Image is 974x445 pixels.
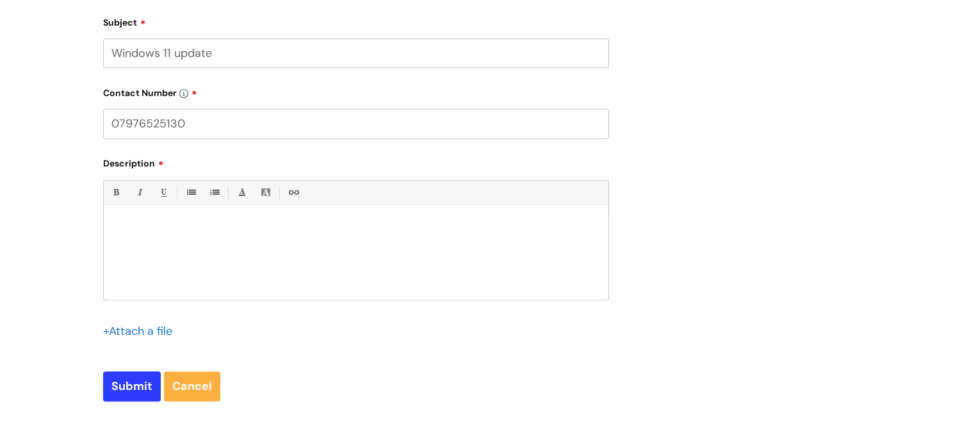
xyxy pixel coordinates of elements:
div: Attach a file [103,321,180,341]
label: Description [103,154,609,169]
a: Underline(Ctrl-U) [155,184,171,200]
a: 1. Ordered List (Ctrl-Shift-8) [206,184,222,200]
a: Link [285,184,301,200]
label: Contact Number [103,83,609,99]
a: Back Color [257,184,273,200]
span: + [103,323,109,339]
img: info-icon.svg [179,89,188,98]
a: Font Color [234,184,250,200]
input: Submit [103,371,161,401]
a: • Unordered List (Ctrl-Shift-7) [183,184,199,200]
a: Bold (Ctrl-B) [108,184,124,200]
label: Subject [103,13,609,28]
a: Italic (Ctrl-I) [131,184,147,200]
a: Cancel [164,371,220,401]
